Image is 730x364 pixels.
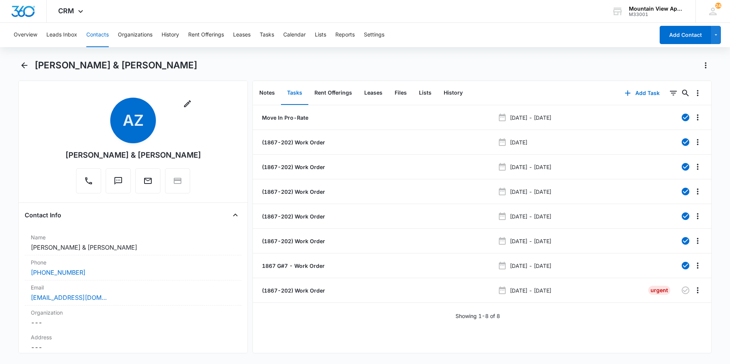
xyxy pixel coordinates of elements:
[260,138,325,146] a: (1867-202) Work Order
[260,114,308,122] a: Move In Pro-Rate
[25,280,241,305] div: Email[EMAIL_ADDRESS][DOMAIN_NAME]
[692,210,704,222] button: Overflow Menu
[389,81,413,105] button: Files
[31,258,235,266] label: Phone
[135,180,160,187] a: Email
[25,230,241,255] div: Name[PERSON_NAME] & [PERSON_NAME]
[281,81,308,105] button: Tasks
[31,318,235,327] dd: ---
[14,23,37,47] button: Overview
[358,81,389,105] button: Leases
[106,168,131,193] button: Text
[260,23,274,47] button: Tasks
[162,23,179,47] button: History
[58,7,74,15] span: CRM
[700,59,712,71] button: Actions
[617,84,667,102] button: Add Task
[188,23,224,47] button: Rent Offerings
[364,23,384,47] button: Settings
[510,212,551,220] p: [DATE] - [DATE]
[715,3,721,9] span: 24
[135,168,160,193] button: Email
[31,309,235,317] label: Organization
[106,180,131,187] a: Text
[629,6,684,12] div: account name
[648,286,670,295] div: Urgent
[510,114,551,122] p: [DATE] - [DATE]
[335,23,355,47] button: Reports
[667,87,679,99] button: Filters
[31,268,86,277] a: [PHONE_NUMBER]
[31,233,235,241] label: Name
[25,210,61,220] h4: Contact Info
[438,81,469,105] button: History
[31,333,235,341] label: Address
[86,23,109,47] button: Contacts
[46,23,77,47] button: Leads Inbox
[18,59,30,71] button: Back
[229,209,241,221] button: Close
[692,111,704,123] button: Overflow Menu
[260,163,325,171] a: (1867-202) Work Order
[25,305,241,330] div: Organization---
[692,185,704,198] button: Overflow Menu
[31,243,235,252] dd: [PERSON_NAME] & [PERSON_NAME]
[308,81,358,105] button: Rent Offerings
[25,330,241,355] div: Address---
[692,136,704,148] button: Overflow Menu
[510,163,551,171] p: [DATE] - [DATE]
[315,23,326,47] button: Lists
[31,293,107,302] a: [EMAIL_ADDRESS][DOMAIN_NAME]
[31,343,235,352] dd: ---
[118,23,152,47] button: Organizations
[260,286,325,294] a: (1867-202) Work Order
[692,161,704,173] button: Overflow Menu
[692,284,704,296] button: Overflow Menu
[25,255,241,280] div: Phone[PHONE_NUMBER]
[510,286,551,294] p: [DATE] - [DATE]
[65,149,201,161] div: [PERSON_NAME] & [PERSON_NAME]
[76,180,101,187] a: Call
[692,87,704,99] button: Overflow Menu
[283,23,306,47] button: Calendar
[455,312,500,320] p: Showing 1-8 of 8
[260,212,325,220] a: (1867-202) Work Order
[260,262,325,270] a: 1867 G#7 - Work Order
[510,237,551,245] p: [DATE] - [DATE]
[510,188,551,196] p: [DATE] - [DATE]
[692,260,704,272] button: Overflow Menu
[260,188,325,196] a: (1867-202) Work Order
[260,237,325,245] a: (1867-202) Work Order
[692,235,704,247] button: Overflow Menu
[110,98,156,143] span: AZ
[510,262,551,270] p: [DATE] - [DATE]
[660,26,711,44] button: Add Contact
[715,3,721,9] div: notifications count
[76,168,101,193] button: Call
[413,81,438,105] button: Lists
[31,283,235,291] label: Email
[35,60,197,71] h1: [PERSON_NAME] & [PERSON_NAME]
[679,87,692,99] button: Search...
[510,138,527,146] p: [DATE]
[253,81,281,105] button: Notes
[233,23,251,47] button: Leases
[629,12,684,17] div: account id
